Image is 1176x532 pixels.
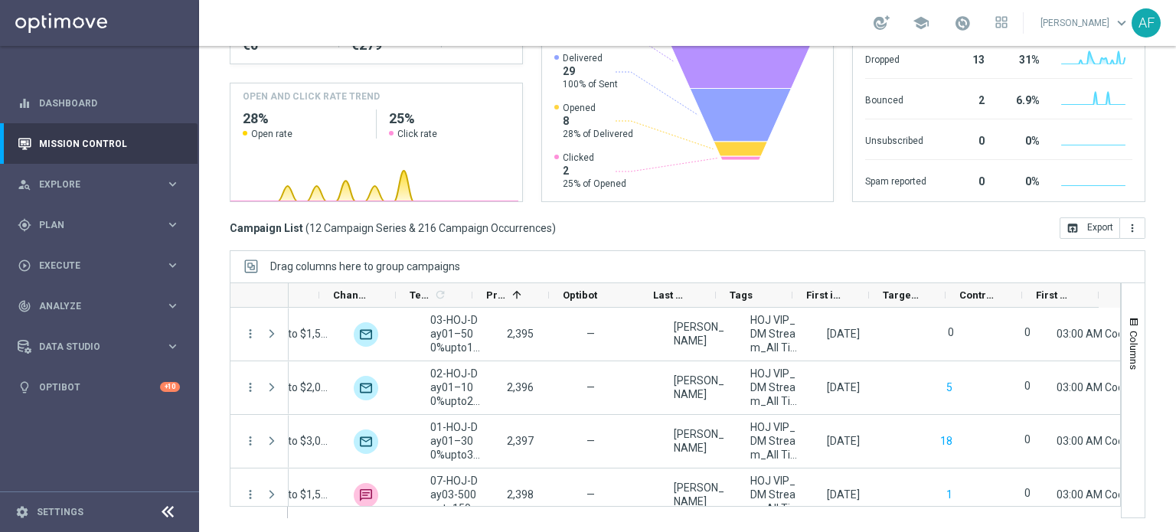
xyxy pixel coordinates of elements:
span: 01-HOJ-Day01–300%upto3000 [430,420,481,462]
button: equalizer Dashboard [17,97,181,109]
label: 0 [1024,325,1031,339]
div: Press SPACE to select this row. [230,415,289,468]
span: 2,398 [507,488,534,501]
h4: OPEN AND CLICK RATE TREND [243,90,380,103]
div: AF [1132,8,1161,38]
span: 2,397 [507,435,534,447]
div: Data Studio [18,340,165,354]
div: Elaine Pillay [674,320,724,348]
i: more_vert [1126,222,1138,234]
span: 2,396 [507,381,534,393]
i: more_vert [243,434,257,448]
span: 2,395 [507,328,534,340]
div: track_changes Analyze keyboard_arrow_right [17,300,181,312]
button: more_vert [243,488,257,501]
button: Data Studio keyboard_arrow_right [17,341,181,353]
i: track_changes [18,299,31,313]
div: 0% [1003,127,1040,152]
div: Press SPACE to select this row. [230,361,289,415]
div: 0 [945,127,985,152]
div: gps_fixed Plan keyboard_arrow_right [17,219,181,231]
i: more_vert [243,327,257,341]
span: — [586,380,595,394]
i: refresh [434,289,446,301]
div: 07 Aug 2025, Thursday [827,434,860,448]
button: 18 [939,432,954,451]
div: Elaine Pillay [674,374,724,401]
span: Priority [486,289,506,301]
img: Optimail [354,376,378,400]
a: Optibot [39,367,160,407]
span: ( [305,221,309,235]
div: Optimail [354,429,378,454]
span: Control Customers [959,289,996,301]
div: Mobivate [354,483,378,508]
span: HOJ VIP_DM Stream_All Tiers, HOJ VIP_DM_All Tiers [750,313,801,354]
span: 07-HOJ-Day03-500upto1500-SMS [430,474,481,515]
span: HOJ VIP_DM Stream_All Tiers, HOJ VIP_DM_All Tiers [750,474,801,515]
div: 0% [1003,168,1040,192]
button: open_in_browser Export [1060,217,1120,239]
span: HOJ VIP_DM Stream_All Tiers, HOJ VIP_DM_All Tiers [750,367,801,408]
span: Opened [563,102,633,114]
span: Last Modified By [653,289,690,301]
div: 31% [1003,46,1040,70]
i: open_in_browser [1067,222,1079,234]
div: Analyze [18,299,165,313]
label: 0 [1024,432,1031,446]
span: 28% of Delivered [563,128,633,140]
div: 0 [945,168,985,192]
button: lightbulb Optibot +10 [17,381,181,393]
div: Dropped [865,46,926,70]
div: Optimail [354,322,378,347]
span: Optibot [563,289,597,301]
div: Explore [18,178,165,191]
div: Mission Control [18,123,180,164]
span: 100% of Sent [563,78,618,90]
i: settings [15,505,29,519]
span: Click rate [397,128,437,140]
button: more_vert [1120,217,1145,239]
div: Press SPACE to select this row. [230,308,289,361]
span: Clicked [563,152,626,164]
div: Execute [18,259,165,273]
i: more_vert [243,380,257,394]
a: Dashboard [39,83,180,123]
span: Targeted Customers [883,289,920,301]
i: person_search [18,178,31,191]
i: gps_fixed [18,218,31,232]
i: equalizer [18,96,31,110]
label: 0 [1024,379,1031,393]
div: Plan [18,218,165,232]
span: Open rate [251,128,292,140]
span: Drag columns here to group campaigns [270,260,460,273]
span: Explore [39,180,165,189]
div: Optibot [18,367,180,407]
div: 07 Aug 2025, Thursday [827,327,860,341]
span: Columns [1128,331,1140,370]
span: — [586,434,595,448]
i: lightbulb [18,380,31,394]
span: Analyze [39,302,165,311]
span: keyboard_arrow_down [1113,15,1130,31]
div: Elaine Pillay [674,427,724,455]
button: play_circle_outline Execute keyboard_arrow_right [17,259,181,272]
span: First Send Time [1036,289,1073,301]
span: HOJ VIP_DM Stream_All Tiers, HOJ VIP_DM_All Tiers [750,420,801,462]
span: 12 Campaign Series & 216 Campaign Occurrences [309,221,552,235]
label: 0 [1024,486,1031,500]
div: Elaine Pillay [674,481,724,508]
span: Data Studio [39,342,165,351]
i: play_circle_outline [18,259,31,273]
i: keyboard_arrow_right [165,299,180,313]
span: school [913,15,929,31]
div: +10 [160,382,180,392]
button: 5 [945,378,954,397]
i: keyboard_arrow_right [165,258,180,273]
span: Tags [730,289,753,301]
multiple-options-button: Export to CSV [1060,221,1145,233]
div: Dashboard [18,83,180,123]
